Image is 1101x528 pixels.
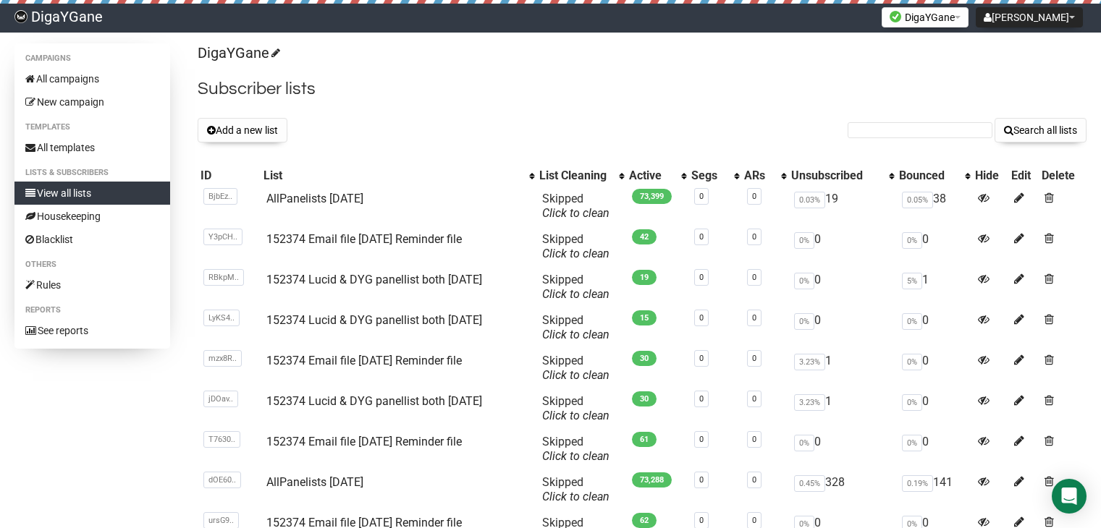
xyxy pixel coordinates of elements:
[788,469,896,510] td: 328
[632,189,672,204] span: 73,399
[1039,166,1087,186] th: Delete: No sort applied, sorting is disabled
[14,164,170,182] li: Lists & subscribers
[203,229,242,245] span: Y3pCH..
[263,169,522,183] div: List
[699,435,704,444] a: 0
[632,513,657,528] span: 62
[699,313,704,323] a: 0
[752,354,756,363] a: 0
[14,273,170,297] a: Rules
[699,192,704,201] a: 0
[266,232,462,246] a: 152374 Email file [DATE] Reminder file
[542,368,609,382] a: Click to clean
[699,232,704,242] a: 0
[791,169,882,183] div: Unsubscribed
[688,166,741,186] th: Segs: No sort applied, activate to apply an ascending sort
[741,166,788,186] th: ARs: No sort applied, activate to apply an ascending sort
[794,232,814,249] span: 0%
[14,10,28,23] img: f83b26b47af82e482c948364ee7c1d9c
[699,475,704,485] a: 0
[896,186,973,226] td: 38
[198,44,278,61] a: DigaYGane
[14,136,170,159] a: All templates
[266,475,363,489] a: AllPanelists [DATE]
[203,472,241,488] span: dOE60..
[266,313,482,327] a: 152374 Lucid & DYG panellist both [DATE]
[632,310,657,325] span: 15
[896,307,973,348] td: 0
[632,351,657,366] span: 30
[14,228,170,251] a: Blacklist
[752,435,756,444] a: 0
[542,394,609,422] span: Skipped
[788,348,896,388] td: 1
[542,449,609,463] a: Click to clean
[788,429,896,469] td: 0
[699,516,704,525] a: 0
[203,310,240,326] span: LyKS4..
[896,226,973,267] td: 0
[14,50,170,67] li: Campaigns
[794,313,814,330] span: 0%
[744,169,773,183] div: ARs
[201,169,258,183] div: ID
[1008,166,1039,186] th: Edit: No sort applied, sorting is disabled
[972,166,1008,186] th: Hide: No sort applied, sorting is disabled
[266,435,462,448] a: 152374 Email file [DATE] Reminder file
[752,516,756,525] a: 0
[995,118,1087,142] button: Search all lists
[14,90,170,114] a: New campaign
[542,273,609,301] span: Skipped
[632,270,657,285] span: 19
[788,166,896,186] th: Unsubscribed: No sort applied, activate to apply an ascending sort
[203,188,237,205] span: BjbEz..
[896,166,973,186] th: Bounced: No sort applied, activate to apply an ascending sort
[629,169,674,183] div: Active
[14,302,170,319] li: Reports
[794,475,825,492] span: 0.45%
[752,273,756,282] a: 0
[542,287,609,301] a: Click to clean
[1042,169,1084,183] div: Delete
[788,388,896,429] td: 1
[203,269,244,286] span: RBkpM..
[752,192,756,201] a: 0
[542,192,609,220] span: Skipped
[794,192,825,208] span: 0.03%
[632,391,657,406] span: 30
[14,256,170,273] li: Others
[794,394,825,411] span: 3.23%
[902,313,922,330] span: 0%
[976,7,1083,27] button: [PERSON_NAME]
[632,229,657,244] span: 42
[788,267,896,307] td: 0
[266,273,482,286] a: 152374 Lucid & DYG panellist both [DATE]
[896,429,973,469] td: 0
[896,469,973,510] td: 141
[788,307,896,348] td: 0
[902,475,933,492] span: 0.19%
[198,118,287,142] button: Add a new list
[896,267,973,307] td: 1
[542,475,609,503] span: Skipped
[203,391,238,407] span: jDOav..
[198,166,261,186] th: ID: No sort applied, sorting is disabled
[542,206,609,220] a: Click to clean
[902,232,922,249] span: 0%
[542,328,609,341] a: Click to clean
[788,186,896,226] td: 19
[266,354,462,367] a: 152374 Email file [DATE] Reminder file
[1052,479,1087,514] div: Open Intercom Messenger
[899,169,958,183] div: Bounced
[542,435,609,463] span: Skipped
[699,394,704,404] a: 0
[14,67,170,90] a: All campaigns
[14,182,170,205] a: View all lists
[902,394,922,411] span: 0%
[752,475,756,485] a: 0
[542,409,609,422] a: Click to clean
[752,313,756,323] a: 0
[752,394,756,404] a: 0
[539,169,612,183] div: List Cleaning
[788,226,896,267] td: 0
